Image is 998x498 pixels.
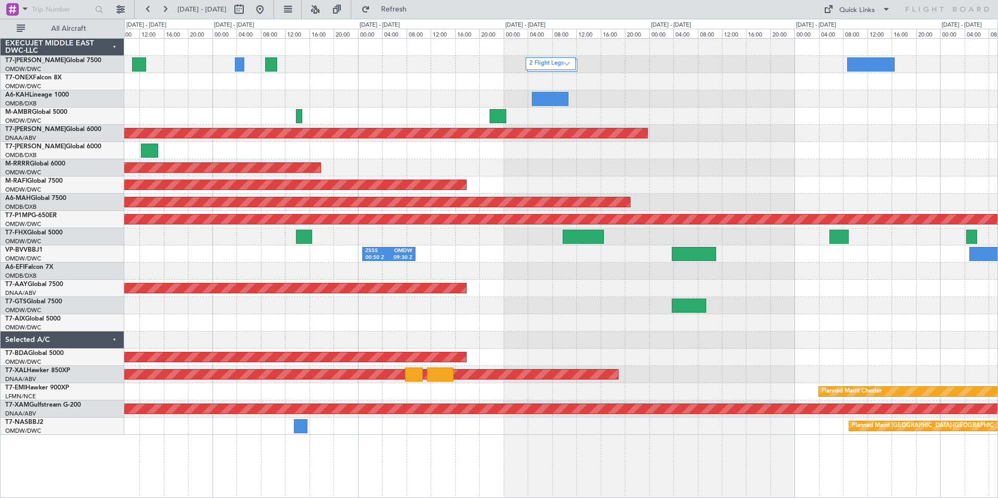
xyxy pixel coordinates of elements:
a: OMDB/DXB [5,100,37,108]
div: 16:00 [310,29,334,38]
span: T7-[PERSON_NAME] [5,57,66,64]
span: T7-AIX [5,316,25,322]
div: 04:00 [382,29,406,38]
div: 20:00 [479,29,503,38]
div: 08:00 [115,29,139,38]
a: OMDW/DWC [5,169,41,176]
span: T7-FHX [5,230,27,236]
div: 16:00 [164,29,188,38]
div: OMDW [389,247,412,255]
a: DNAA/ABV [5,289,36,297]
a: M-RRRRGlobal 6000 [5,161,65,167]
span: T7-XAM [5,402,29,408]
span: T7-AAY [5,281,28,288]
span: T7-GTS [5,299,27,305]
div: 16:00 [601,29,625,38]
div: [DATE] - [DATE] [214,21,254,30]
div: [DATE] - [DATE] [126,21,167,30]
span: A6-MAH [5,195,31,201]
a: OMDW/DWC [5,306,41,314]
div: Planned Maint Chester [822,384,882,399]
div: 08:00 [261,29,285,38]
a: T7-GTSGlobal 7500 [5,299,62,305]
a: A6-KAHLineage 1000 [5,92,69,98]
a: OMDW/DWC [5,82,41,90]
a: OMDW/DWC [5,186,41,194]
a: LFMN/NCE [5,393,36,400]
div: 00:00 [504,29,528,38]
div: 00:00 [940,29,964,38]
div: 00:00 [358,29,382,38]
a: T7-AAYGlobal 7500 [5,281,63,288]
button: Refresh [357,1,419,18]
div: 20:00 [334,29,358,38]
a: DNAA/ABV [5,375,36,383]
span: T7-[PERSON_NAME] [5,126,66,133]
div: 16:00 [455,29,479,38]
div: Quick Links [839,5,875,16]
span: T7-EMI [5,385,26,391]
div: [DATE] - [DATE] [505,21,545,30]
a: A6-EFIFalcon 7X [5,264,53,270]
button: Quick Links [818,1,896,18]
a: OMDW/DWC [5,427,41,435]
div: 16:00 [892,29,916,38]
div: 00:00 [794,29,818,38]
a: A6-MAHGlobal 7500 [5,195,66,201]
a: T7-ONEXFalcon 8X [5,75,62,81]
span: VP-BVV [5,247,28,253]
div: 04:00 [528,29,552,38]
div: ZSSS [365,247,389,255]
div: 00:00 [649,29,673,38]
div: 20:00 [625,29,649,38]
div: [DATE] - [DATE] [942,21,982,30]
a: T7-FHXGlobal 5000 [5,230,63,236]
div: 00:50 Z [365,254,389,262]
a: T7-EMIHawker 900XP [5,385,69,391]
div: 12:00 [431,29,455,38]
div: 00:00 [212,29,236,38]
a: OMDB/DXB [5,272,37,280]
div: 12:00 [868,29,892,38]
a: OMDW/DWC [5,358,41,366]
div: 04:00 [819,29,843,38]
a: T7-P1MPG-650ER [5,212,57,219]
span: T7-BDA [5,350,28,357]
a: OMDW/DWC [5,220,41,228]
div: [DATE] - [DATE] [651,21,691,30]
a: T7-AIXGlobal 5000 [5,316,61,322]
a: T7-NASBBJ2 [5,419,43,425]
div: 09:30 Z [389,254,412,262]
a: OMDW/DWC [5,238,41,245]
a: OMDW/DWC [5,65,41,73]
div: 16:00 [746,29,770,38]
a: OMDW/DWC [5,255,41,263]
span: A6-EFI [5,264,25,270]
div: 20:00 [188,29,212,38]
a: DNAA/ABV [5,134,36,142]
a: M-RAFIGlobal 7500 [5,178,63,184]
span: Refresh [372,6,416,13]
div: 08:00 [552,29,576,38]
div: [DATE] - [DATE] [796,21,836,30]
a: OMDB/DXB [5,203,37,211]
div: 04:00 [673,29,697,38]
div: 04:00 [236,29,260,38]
a: VP-BVVBBJ1 [5,247,43,253]
a: DNAA/ABV [5,410,36,418]
span: T7-XAL [5,367,27,374]
a: M-AMBRGlobal 5000 [5,109,67,115]
div: [DATE] - [DATE] [360,21,400,30]
div: 08:00 [698,29,722,38]
span: T7-[PERSON_NAME] [5,144,66,150]
div: 04:00 [965,29,989,38]
span: A6-KAH [5,92,29,98]
div: 12:00 [285,29,309,38]
a: T7-[PERSON_NAME]Global 6000 [5,126,101,133]
a: T7-BDAGlobal 5000 [5,350,64,357]
div: 20:00 [916,29,940,38]
div: 12:00 [576,29,600,38]
span: M-RAFI [5,178,27,184]
div: 12:00 [722,29,746,38]
a: T7-XALHawker 850XP [5,367,70,374]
